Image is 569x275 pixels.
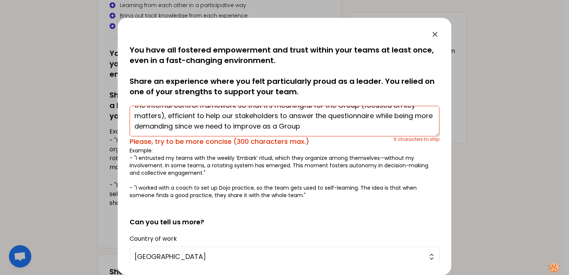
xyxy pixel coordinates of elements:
label: Country of work [130,234,177,243]
p: You have all fostered empowerment and trust within your teams at least once, even in a fast-chang... [130,45,439,97]
button: [GEOGRAPHIC_DATA] [130,247,439,267]
textarea: As we need to simplify our ways of working and processes, my team and I have reviewed the interna... [130,106,439,136]
div: 6 characters to strip [394,136,439,147]
p: Example: - "I entrusted my teams with the weekly ‘Embark’ ritual, which they organize among thems... [130,147,439,199]
span: [GEOGRAPHIC_DATA] [134,252,424,262]
h2: Can you tell us more? [130,205,439,227]
div: Please, try to be more concise (300 characters max.) [130,136,394,147]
